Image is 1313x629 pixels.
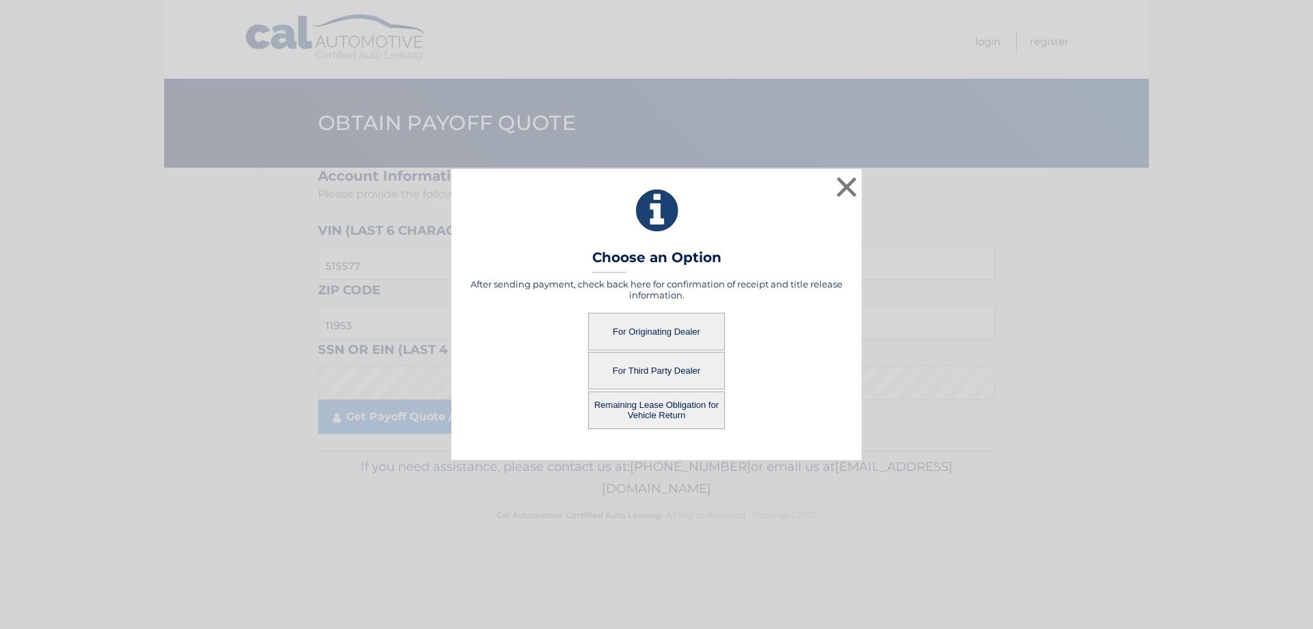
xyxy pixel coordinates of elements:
button: For Originating Dealer [588,313,725,350]
button: × [833,173,860,201]
h3: Choose an Option [592,249,721,273]
button: For Third Party Dealer [588,352,725,389]
h5: After sending payment, check back here for confirmation of receipt and title release information. [468,279,845,300]
button: Remaining Lease Obligation for Vehicle Return [588,391,725,429]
